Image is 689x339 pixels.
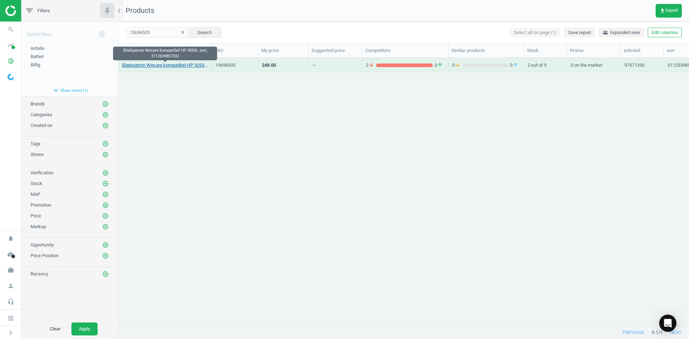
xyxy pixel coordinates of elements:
[656,4,682,18] button: get_appExport
[126,6,154,15] span: Products
[262,62,276,69] div: 249.00
[658,329,662,336] span: / 1
[366,62,376,69] span: 2
[113,47,217,60] div: Blækpatron Wecare kompatibel HP 305XL sort, 3112539857332
[31,112,52,117] span: Categories
[624,62,645,71] div: 97571330
[102,151,109,158] i: add_circle_outline
[4,248,18,261] i: cloud_done
[42,322,68,335] button: Clear
[215,62,254,69] div: 15696505
[455,62,460,69] i: arrow_downward
[102,169,109,176] button: add_circle_outline
[8,74,14,80] img: wGWNvw8QSZomAAAAABJRU5ErkJggg==
[31,170,53,175] span: Verification
[4,38,18,52] i: timeline
[177,28,188,38] button: clear
[437,62,443,69] i: arrow_upward
[102,101,109,107] i: add_circle_outline
[22,22,118,42] div: Saved filters
[568,29,591,36] span: Save report
[102,111,109,118] button: add_circle_outline
[4,279,18,293] i: person
[102,212,109,220] button: add_circle_outline
[6,328,15,337] i: chevron_right
[31,54,44,59] span: Batteri
[102,223,109,230] i: add_circle_outline
[52,86,60,95] i: expand_more
[31,101,45,107] span: Brands
[603,30,608,36] i: horizontal_split
[311,47,359,54] div: Suggested price
[4,263,18,277] i: work
[624,47,661,54] div: articleid
[25,6,34,15] i: filter_list
[528,58,563,71] div: 2 out of 9
[102,223,109,230] button: add_circle_outline
[102,253,109,259] i: add_circle_outline
[4,295,18,309] i: headset_mic
[659,315,676,332] div: Open Intercom Messenger
[31,46,44,51] span: Antalis
[102,271,109,277] i: add_circle_outline
[102,242,109,248] i: add_circle_outline
[118,58,689,320] div: grid
[102,180,109,187] button: add_circle_outline
[31,271,48,277] span: Recency
[312,62,316,71] div: —
[31,152,44,157] span: Stores
[95,27,109,42] button: add_circle_outline
[102,191,109,198] button: add_circle_outline
[599,28,644,38] button: horizontal_splitExpanded view
[31,202,51,208] span: Promotion
[660,8,678,14] span: Export
[31,253,58,258] span: Price Position
[31,181,42,186] span: Stock
[22,84,118,96] button: expand_moreShow more(11)
[37,8,50,14] span: Filters
[648,28,682,38] button: Edit columns
[261,47,305,54] div: My price
[571,58,617,71] div: 0 on the market
[122,62,208,69] a: Blækpatron Wecare kompatibel HP 305XL sort, 3112539857332
[102,100,109,108] button: add_circle_outline
[31,213,41,218] span: Price
[615,326,652,339] button: previous
[603,29,640,36] span: Expanded view
[652,329,658,336] span: 0 - 1
[433,62,445,69] span: 0
[527,47,564,54] div: Stock
[188,27,221,38] button: Search
[660,8,665,14] i: get_app
[4,54,18,68] i: pie_chart_outlined
[31,141,41,146] span: Tags
[2,328,20,337] button: chevron_right
[451,47,521,54] div: Similar products
[180,30,185,35] i: clear
[102,122,109,129] button: add_circle_outline
[31,192,40,197] span: MAP
[115,6,123,15] i: chevron_left
[4,23,18,36] i: search
[102,112,109,118] i: add_circle_outline
[102,141,109,147] i: add_circle_outline
[31,62,40,67] span: Billig
[126,27,188,38] input: SKU/Title search
[102,170,109,176] i: add_circle_outline
[662,326,689,339] button: next
[31,123,52,128] span: Created on
[99,31,105,37] i: add_circle_outline
[215,47,255,54] div: SKU
[71,322,98,335] button: Apply
[102,252,109,259] button: add_circle_outline
[4,232,18,245] i: notifications
[102,202,109,209] button: add_circle_outline
[369,62,374,69] i: arrow_downward
[508,62,520,69] span: 0
[512,62,518,69] i: arrow_upward
[514,29,557,36] span: Select all on page (1)
[31,242,54,248] span: Opportunity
